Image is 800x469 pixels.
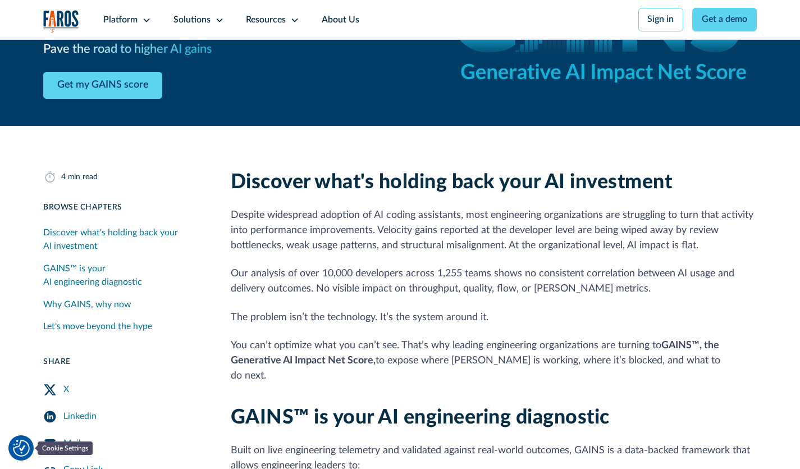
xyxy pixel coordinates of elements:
div: Platform [103,13,138,27]
h2: Discover what's holding back your AI investment [231,170,757,194]
div: Let's move beyond the hype [43,320,152,334]
p: The problem isn’t the technology. It’s the system around it. [231,310,757,325]
div: Discover what's holding back your AI investment [43,226,204,253]
a: LinkedIn Share [43,403,204,430]
p: Our analysis of over 10,000 developers across 1,255 teams shows no consistent correlation between... [231,266,757,297]
div: Share [43,356,204,368]
a: Get a demo [692,8,757,31]
div: Browse Chapters [43,202,204,213]
h2: GAINS™ is your AI engineering diagnostic [231,406,757,430]
p: Despite widespread adoption of AI coding assistants, most engineering organizations are strugglin... [231,208,757,253]
div: min read [68,171,98,183]
a: GAINS™ is your AI engineering diagnostic [43,258,204,294]
a: Why GAINS, why now [43,294,204,316]
div: 4 [61,171,66,183]
a: Twitter Share [43,377,204,404]
img: Revisit consent button [13,440,30,457]
div: Resources [246,13,286,27]
a: Get my GAINS score [43,72,162,99]
div: Why GAINS, why now [43,298,131,312]
div: Mail [63,437,81,450]
a: Mail Share [43,430,204,457]
a: home [43,10,79,33]
h3: Pave the road to higher AI gains [43,40,212,58]
a: Sign in [638,8,684,31]
img: Logo of the analytics and reporting company Faros. [43,10,79,33]
div: GAINS™ is your AI engineering diagnostic [43,262,204,289]
button: Cookie Settings [13,440,30,457]
div: Solutions [173,13,211,27]
div: Linkedin [63,410,97,424]
p: You can’t optimize what you can’t see. That’s why leading engineering organizations are turning t... [231,338,757,383]
div: X [63,383,69,397]
a: Discover what's holding back your AI investment [43,222,204,258]
a: Let's move beyond the hype [43,316,204,338]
